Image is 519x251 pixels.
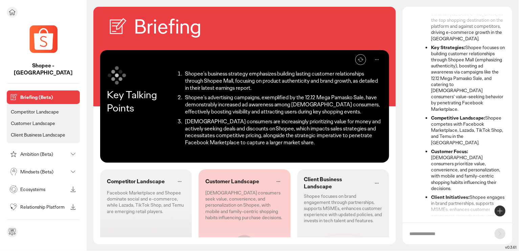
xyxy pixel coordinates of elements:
p: [DEMOGRAPHIC_DATA] consumers seek value, convenience, and personalization on Shopee, with mobile ... [205,190,284,221]
li: Shopee's business strategy emphasizes building lasting customer relationships through Shopee Mall... [183,70,382,91]
p: Ambition (Beta) [20,152,68,156]
p: Client Business Landscape [304,176,369,190]
button: Refresh [355,54,366,65]
img: project avatar [26,22,60,56]
strong: Key Strategies: [431,44,465,50]
li: [DEMOGRAPHIC_DATA] consumers prioritize value, convenience, and personalization, with mobile and ... [431,148,505,191]
p: Customer Landscape [205,178,259,185]
p: Shopee focuses on brand engagement through partnerships, supports MSMEs, enhances customer experi... [304,193,382,224]
p: Relationship Platform [20,205,68,209]
p: Shopee - Philippines [7,62,80,77]
li: [DEMOGRAPHIC_DATA] consumers are increasingly prioritizing value for money and actively seeking d... [183,118,382,146]
li: Shopee's advertising campaigns, exemplified by the 12.12 Mega Pamasko Sale, have demonstrably inc... [183,94,382,115]
li: The primary goal is to establish [GEOGRAPHIC_DATA] as the top shopping destination on the platfor... [431,5,505,42]
p: Key Talking Points [107,88,174,114]
strong: Competitive Landscape: [431,115,485,121]
p: Client Business Landscape [11,132,65,138]
p: Competitor Landscape [107,178,165,185]
p: Mindsets (Beta) [20,169,68,174]
p: Facebook Marketplace and Shopee dominate social and e-commerce, while Lazada, TikTok Shop, and Te... [107,190,185,214]
li: Shopee engages in brand partnerships, supports MSMEs, enhances customer experience through policy... [431,194,505,225]
strong: Client Initiatives: [431,194,470,200]
img: symbol [107,65,127,85]
strong: Customer Focus: [431,148,468,154]
div: Send feedback [7,227,18,237]
p: Briefing (Beta) [20,95,77,100]
p: Ecosystems [20,187,68,192]
p: Customer Landscape [11,120,55,126]
li: Shopee focuses on building customer relationships through Shopee Mall (emphasizing authenticity),... [431,44,505,112]
h2: Briefing [134,14,202,40]
p: Competitor Landscape [11,109,59,115]
li: Shopee competes with Facebook Marketplace, Lazada, TikTok Shop, and Temu in the [GEOGRAPHIC_DATA]. [431,115,505,146]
